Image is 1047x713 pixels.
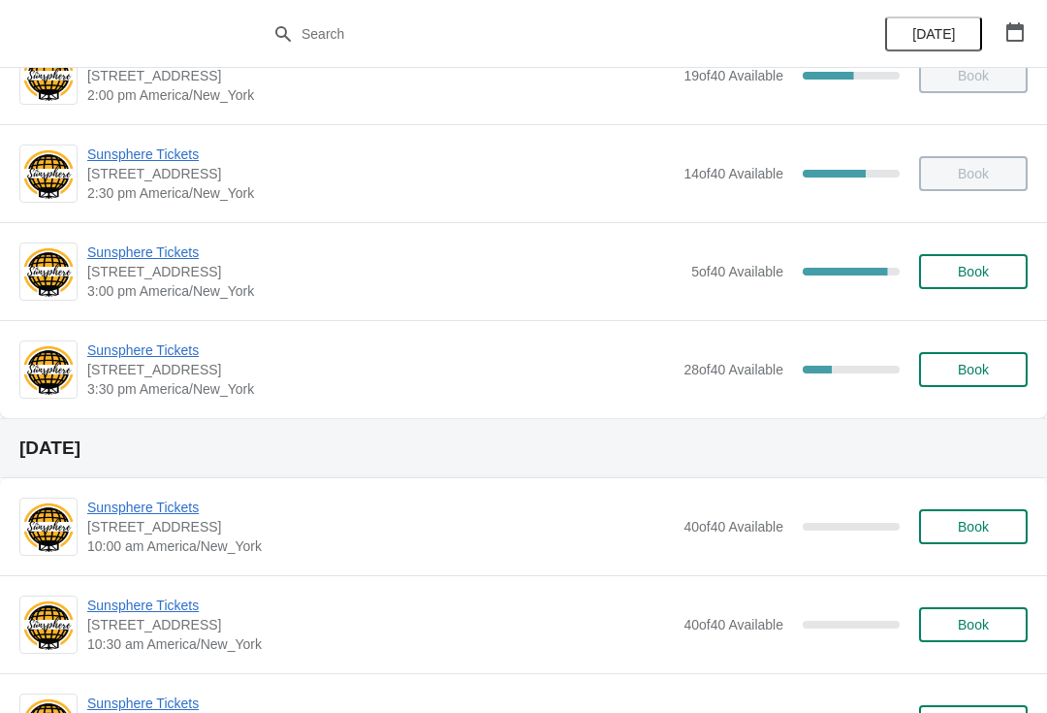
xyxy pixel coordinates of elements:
[87,517,674,536] span: [STREET_ADDRESS]
[20,501,77,554] img: Sunsphere Tickets | 810 Clinch Avenue, Knoxville, TN, USA | 10:00 am America/New_York
[919,607,1028,642] button: Book
[87,145,674,164] span: Sunsphere Tickets
[87,66,674,85] span: [STREET_ADDRESS]
[20,245,77,299] img: Sunsphere Tickets | 810 Clinch Avenue, Knoxville, TN, USA | 3:00 pm America/New_York
[958,519,989,535] span: Book
[683,166,783,181] span: 14 of 40 Available
[20,343,77,397] img: Sunsphere Tickets | 810 Clinch Avenue, Knoxville, TN, USA | 3:30 pm America/New_York
[87,340,674,360] span: Sunsphere Tickets
[87,164,674,183] span: [STREET_ADDRESS]
[919,352,1028,387] button: Book
[87,243,682,262] span: Sunsphere Tickets
[19,438,1028,458] h2: [DATE]
[87,615,674,634] span: [STREET_ADDRESS]
[919,509,1028,544] button: Book
[885,16,982,51] button: [DATE]
[87,360,674,379] span: [STREET_ADDRESS]
[87,498,674,517] span: Sunsphere Tickets
[912,26,955,42] span: [DATE]
[20,147,77,201] img: Sunsphere Tickets | 810 Clinch Avenue, Knoxville, TN, USA | 2:30 pm America/New_York
[683,362,783,377] span: 28 of 40 Available
[87,85,674,105] span: 2:00 pm America/New_York
[683,519,783,535] span: 40 of 40 Available
[87,694,674,713] span: Sunsphere Tickets
[87,596,674,615] span: Sunsphere Tickets
[87,536,674,556] span: 10:00 am America/New_York
[958,264,989,279] span: Book
[301,16,785,51] input: Search
[958,362,989,377] span: Book
[20,599,77,652] img: Sunsphere Tickets | 810 Clinch Avenue, Knoxville, TN, USA | 10:30 am America/New_York
[87,379,674,399] span: 3:30 pm America/New_York
[87,262,682,281] span: [STREET_ADDRESS]
[20,49,77,103] img: Sunsphere Tickets | 810 Clinch Avenue, Knoxville, TN, USA | 2:00 pm America/New_York
[691,264,783,279] span: 5 of 40 Available
[87,183,674,203] span: 2:30 pm America/New_York
[683,68,783,83] span: 19 of 40 Available
[958,617,989,632] span: Book
[87,634,674,654] span: 10:30 am America/New_York
[683,617,783,632] span: 40 of 40 Available
[87,281,682,301] span: 3:00 pm America/New_York
[919,254,1028,289] button: Book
